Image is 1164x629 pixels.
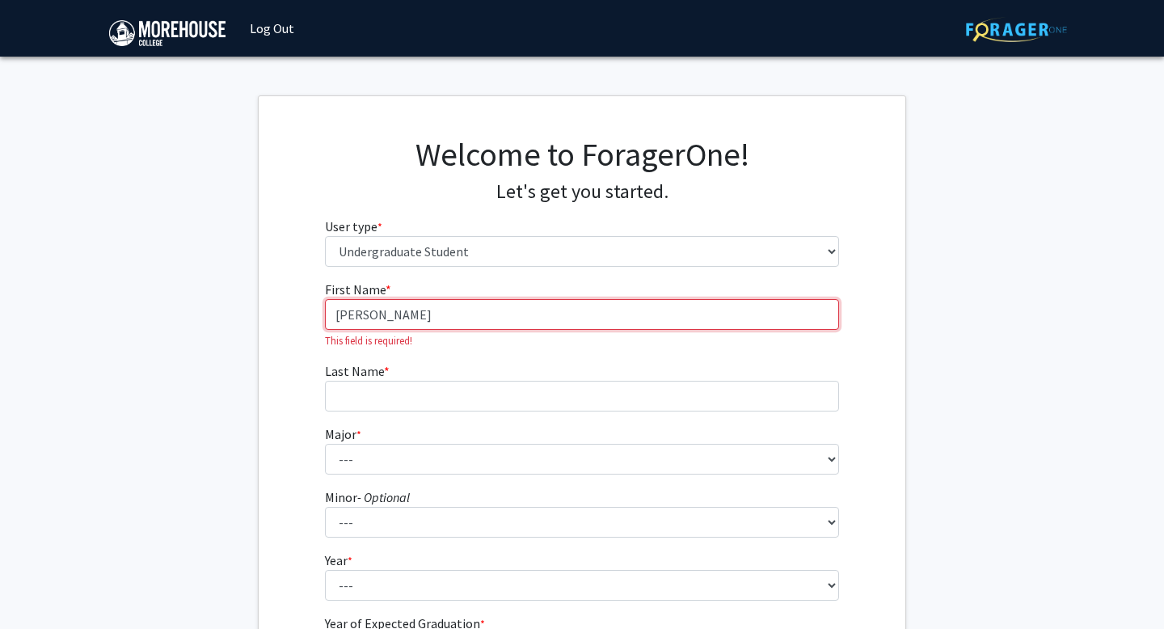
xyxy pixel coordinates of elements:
[966,17,1067,42] img: ForagerOne Logo
[325,180,840,204] h4: Let's get you started.
[325,281,386,298] span: First Name
[325,333,840,348] p: This field is required!
[109,20,226,46] img: Morehouse College Logo
[325,551,352,570] label: Year
[325,135,840,174] h1: Welcome to ForagerOne!
[325,488,410,507] label: Minor
[357,489,410,505] i: - Optional
[325,217,382,236] label: User type
[12,556,69,617] iframe: Chat
[325,363,384,379] span: Last Name
[325,424,361,444] label: Major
